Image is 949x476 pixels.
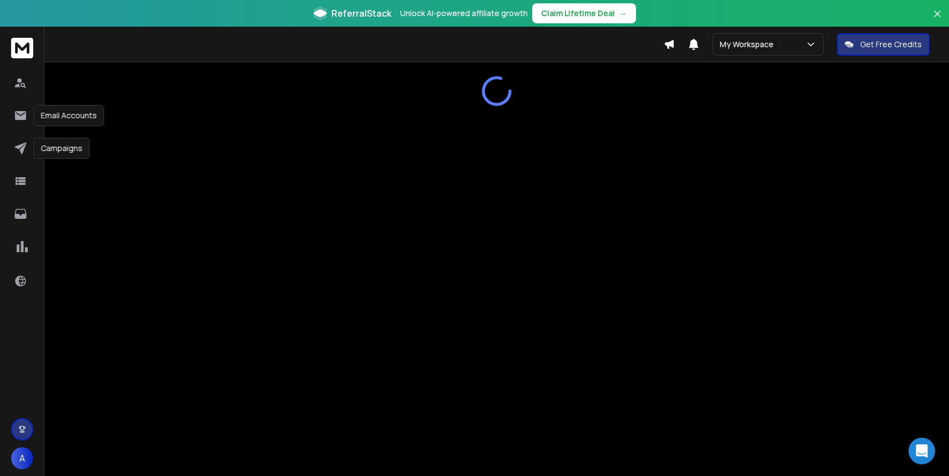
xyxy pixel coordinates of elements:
[720,39,778,50] p: My Workspace
[619,8,627,19] span: →
[34,105,104,126] div: Email Accounts
[11,447,33,469] button: A
[532,3,636,23] button: Claim Lifetime Deal→
[331,7,391,20] span: ReferralStack
[908,438,935,464] div: Open Intercom Messenger
[400,8,528,19] p: Unlock AI-powered affiliate growth
[837,33,930,56] button: Get Free Credits
[930,7,945,33] button: Close banner
[860,39,922,50] p: Get Free Credits
[34,138,90,159] div: Campaigns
